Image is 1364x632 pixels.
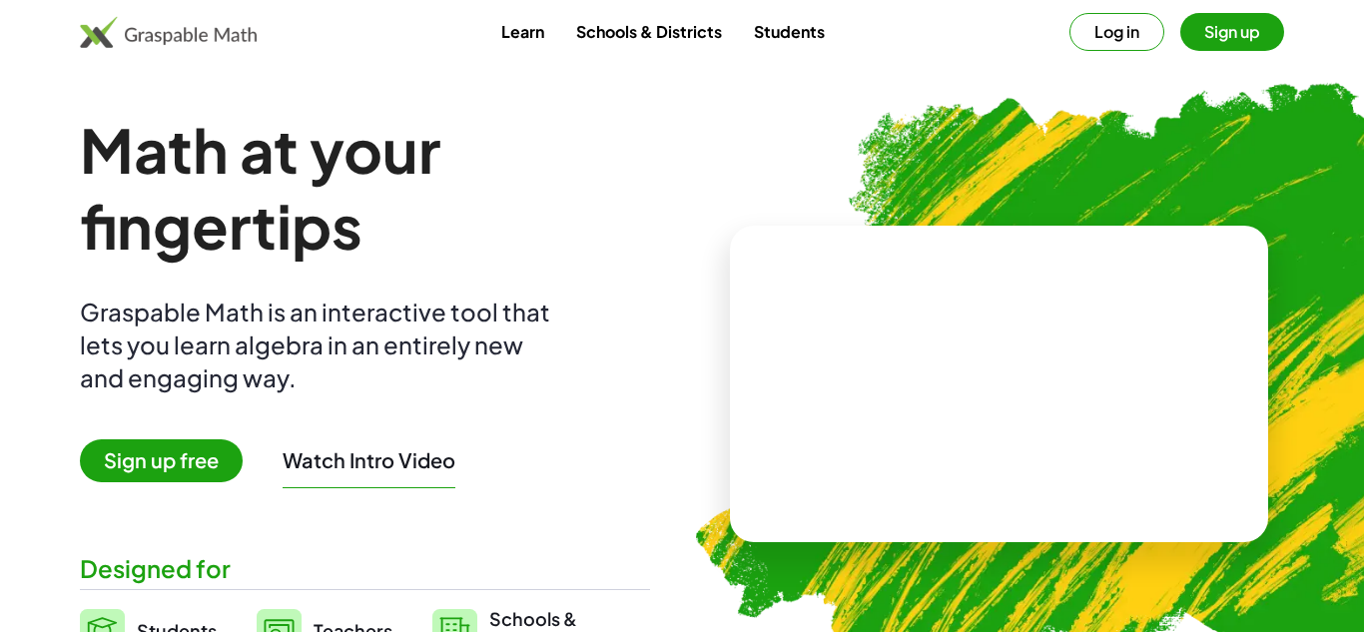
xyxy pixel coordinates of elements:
[80,552,650,585] div: Designed for
[850,310,1149,459] video: What is this? This is dynamic math notation. Dynamic math notation plays a central role in how Gr...
[80,439,243,482] span: Sign up free
[1180,13,1284,51] button: Sign up
[80,112,650,264] h1: Math at your fingertips
[283,447,455,473] button: Watch Intro Video
[485,13,560,50] a: Learn
[80,296,559,394] div: Graspable Math is an interactive tool that lets you learn algebra in an entirely new and engaging...
[560,13,738,50] a: Schools & Districts
[738,13,841,50] a: Students
[1069,13,1164,51] button: Log in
